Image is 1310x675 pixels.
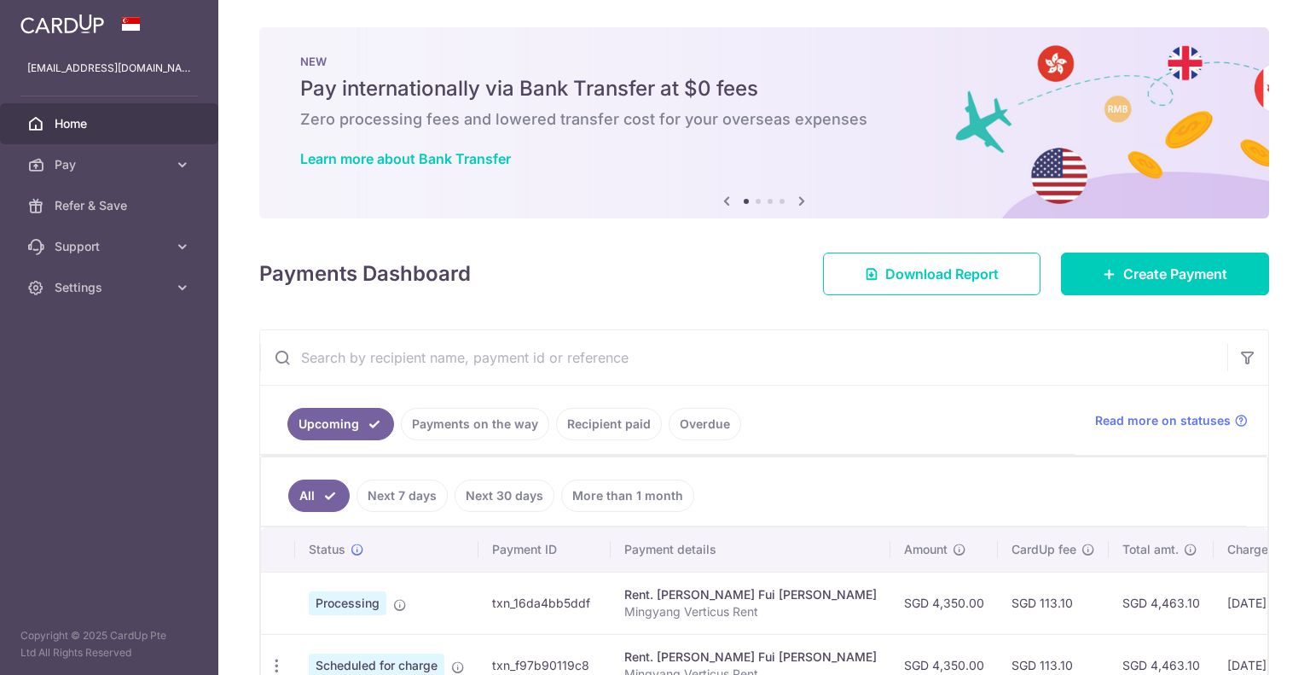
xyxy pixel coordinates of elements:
a: Download Report [823,253,1040,295]
a: Next 7 days [356,480,448,512]
img: Bank transfer banner [259,27,1269,218]
a: Learn more about Bank Transfer [300,150,511,167]
td: SGD 4,463.10 [1109,572,1214,634]
span: Support [55,238,167,255]
span: Settings [55,279,167,296]
td: txn_16da4bb5ddf [478,572,611,634]
th: Payment details [611,527,890,572]
p: [EMAIL_ADDRESS][DOMAIN_NAME] [27,60,191,77]
span: Download Report [885,264,999,284]
input: Search by recipient name, payment id or reference [260,330,1227,385]
span: Home [55,115,167,132]
p: NEW [300,55,1228,68]
div: Rent. [PERSON_NAME] Fui [PERSON_NAME] [624,586,877,603]
span: Refer & Save [55,197,167,214]
a: Recipient paid [556,408,662,440]
th: Payment ID [478,527,611,572]
a: Read more on statuses [1095,412,1248,429]
a: More than 1 month [561,480,694,512]
td: SGD 4,350.00 [890,572,998,634]
span: Pay [55,156,167,173]
h5: Pay internationally via Bank Transfer at $0 fees [300,75,1228,102]
span: Amount [904,541,948,558]
a: Upcoming [287,408,394,440]
a: All [288,480,350,512]
span: Total amt. [1122,541,1179,558]
span: CardUp fee [1011,541,1076,558]
img: CardUp [20,14,104,34]
a: Create Payment [1061,253,1269,295]
iframe: Opens a widget where you can find more information [1201,624,1293,666]
a: Next 30 days [455,480,554,512]
p: Mingyang Verticus Rent [624,603,877,620]
a: Overdue [669,408,741,440]
span: Processing [309,591,386,615]
span: Read more on statuses [1095,412,1231,429]
span: Status [309,541,345,558]
div: Rent. [PERSON_NAME] Fui [PERSON_NAME] [624,649,877,666]
td: SGD 113.10 [998,572,1109,634]
a: Payments on the way [401,408,549,440]
span: Create Payment [1123,264,1227,284]
span: Charge date [1227,541,1297,558]
h4: Payments Dashboard [259,259,471,289]
h6: Zero processing fees and lowered transfer cost for your overseas expenses [300,109,1228,130]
